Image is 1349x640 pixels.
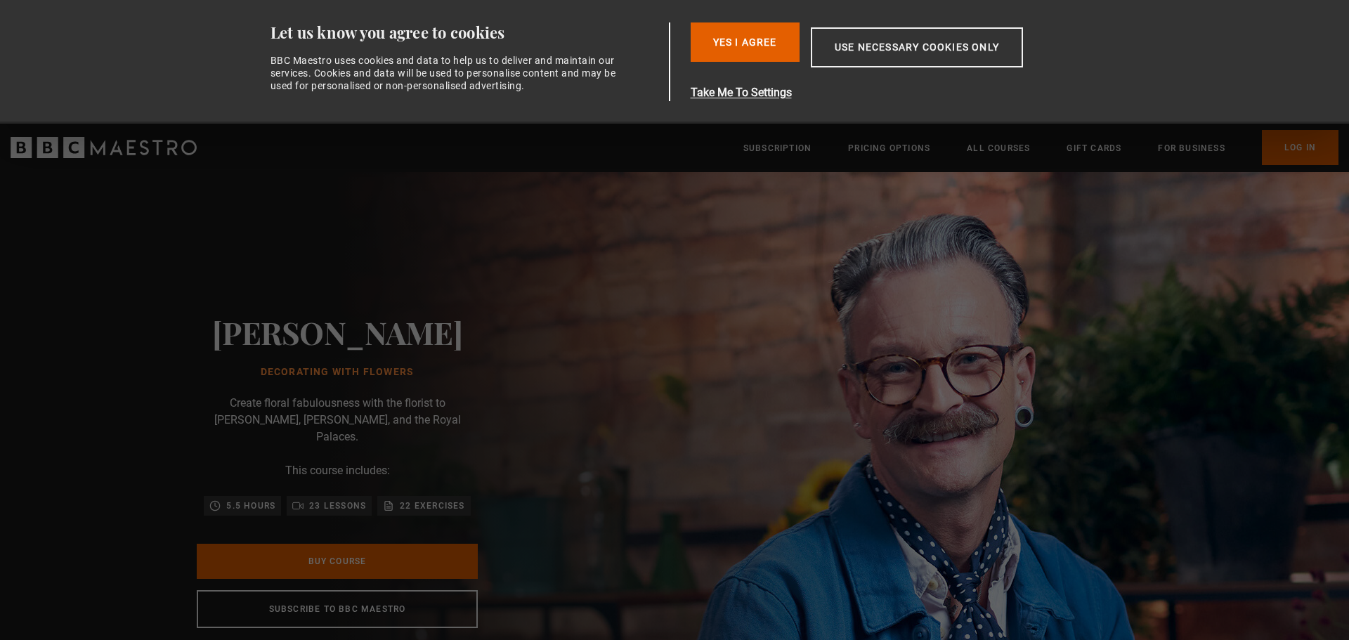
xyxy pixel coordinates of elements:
[1262,130,1338,165] a: Log In
[848,141,930,155] a: Pricing Options
[309,499,366,513] p: 23 lessons
[11,137,197,158] svg: BBC Maestro
[743,141,812,155] a: Subscription
[226,499,275,513] p: 5.5 hours
[967,141,1030,155] a: All Courses
[212,314,463,350] h2: [PERSON_NAME]
[271,22,664,43] div: Let us know you agree to cookies
[743,130,1338,165] nav: Primary
[197,395,478,445] p: Create floral fabulousness with the florist to [PERSON_NAME], [PERSON_NAME], and the Royal Palaces.
[691,22,800,62] button: Yes I Agree
[400,499,464,513] p: 22 exercises
[1067,141,1121,155] a: Gift Cards
[212,367,463,378] h1: Decorating With Flowers
[811,27,1023,67] button: Use necessary cookies only
[1158,141,1225,155] a: For business
[691,84,1090,101] button: Take Me To Settings
[271,54,625,93] div: BBC Maestro uses cookies and data to help us to deliver and maintain our services. Cookies and da...
[285,462,390,479] p: This course includes:
[197,544,478,579] a: Buy Course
